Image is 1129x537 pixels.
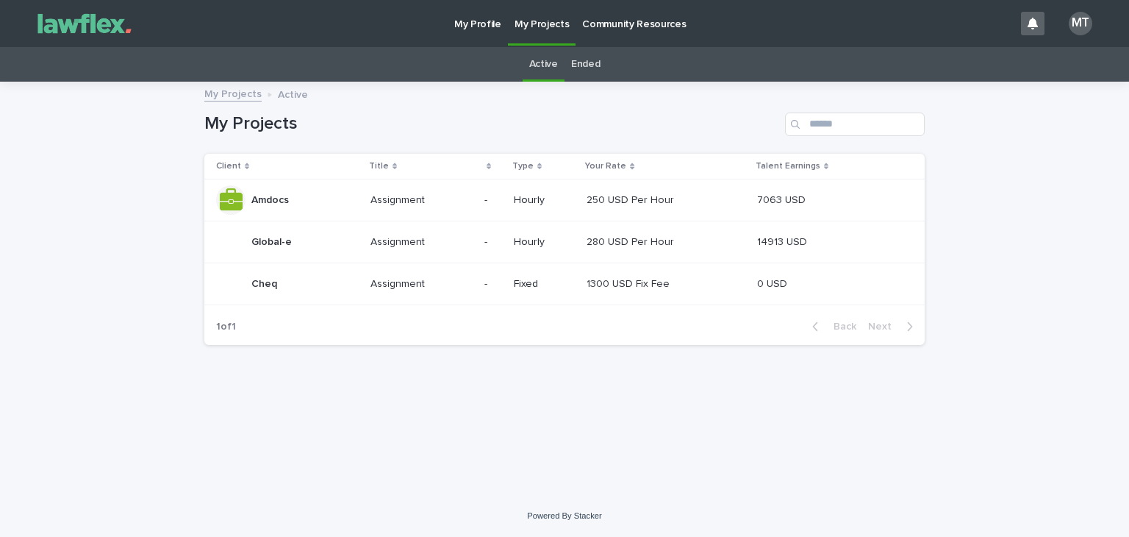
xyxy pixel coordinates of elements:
[587,191,677,207] p: 250 USD Per Hour
[571,47,600,82] a: Ended
[251,191,292,207] p: Amdocs
[514,278,576,291] p: Fixed
[369,158,389,174] p: Title
[484,275,490,291] p: -
[204,263,925,305] tr: CheqCheq AssignmentAssignment -- Fixed1300 USD Fix Fee1300 USD Fix Fee 0 USD0 USD
[370,275,428,291] p: Assignment
[484,191,490,207] p: -
[216,158,241,174] p: Client
[757,191,809,207] p: 7063 USD
[529,47,558,82] a: Active
[204,113,779,135] h1: My Projects
[370,233,428,249] p: Assignment
[862,320,925,333] button: Next
[585,158,626,174] p: Your Rate
[587,275,673,291] p: 1300 USD Fix Fee
[251,275,280,291] p: Cheq
[825,321,856,332] span: Back
[756,158,820,174] p: Talent Earnings
[251,233,295,249] p: Global-e
[204,309,248,345] p: 1 of 1
[527,511,601,520] a: Powered By Stacker
[757,275,790,291] p: 0 USD
[514,236,576,249] p: Hourly
[278,85,308,102] p: Active
[587,233,677,249] p: 280 USD Per Hour
[757,233,810,249] p: 14913 USD
[204,85,262,102] a: My Projects
[1069,12,1092,35] div: MT
[29,9,140,38] img: Gnvw4qrBSHOAfo8VMhG6
[484,233,490,249] p: -
[800,320,862,333] button: Back
[370,191,428,207] p: Assignment
[785,113,925,136] input: Search
[204,179,925,221] tr: AmdocsAmdocs AssignmentAssignment -- Hourly250 USD Per Hour250 USD Per Hour 7063 USD7063 USD
[512,158,534,174] p: Type
[868,321,900,332] span: Next
[204,221,925,263] tr: Global-eGlobal-e AssignmentAssignment -- Hourly280 USD Per Hour280 USD Per Hour 14913 USD14913 USD
[514,194,576,207] p: Hourly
